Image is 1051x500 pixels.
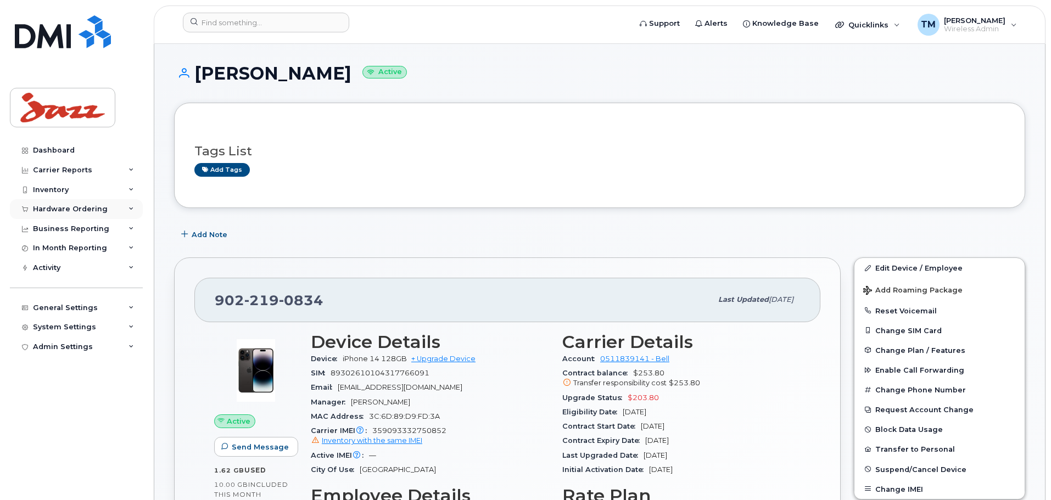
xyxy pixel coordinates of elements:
span: Active IMEI [311,451,369,459]
span: 1.62 GB [214,467,244,474]
img: image20231002-3703462-njx0qo.jpeg [223,338,289,403]
button: Change IMEI [854,479,1025,499]
h3: Carrier Details [562,332,801,352]
button: Transfer to Personal [854,439,1025,459]
span: Contract Start Date [562,422,641,430]
span: Email [311,383,338,391]
a: Edit Device / Employee [854,258,1025,278]
span: City Of Use [311,465,360,474]
span: Manager [311,398,351,406]
a: Inventory with the same IMEI [311,436,422,445]
span: 89302610104317766091 [331,369,429,377]
a: Add tags [194,163,250,177]
span: 219 [244,292,279,308]
span: Active [227,416,250,426]
span: Last updated [718,295,769,304]
span: Contract balance [562,369,633,377]
span: — [369,451,376,459]
span: Contract Expiry Date [562,436,645,445]
span: [DATE] [649,465,673,474]
span: Device [311,355,343,363]
button: Send Message [214,437,298,457]
span: 359093332750852 [311,426,549,446]
span: [PERSON_NAME] [351,398,410,406]
span: Send Message [232,442,289,452]
span: Upgrade Status [562,394,628,402]
button: Block Data Usage [854,419,1025,439]
span: 902 [215,292,323,308]
button: Suspend/Cancel Device [854,459,1025,479]
span: [DATE] [645,436,669,445]
span: [DATE] [623,408,646,416]
span: included this month [214,480,288,498]
span: Eligibility Date [562,408,623,416]
button: Enable Call Forwarding [854,360,1025,380]
h3: Tags List [194,144,1005,158]
a: 0511839141 - Bell [600,355,669,363]
span: $253.80 [562,369,801,389]
span: MAC Address [311,412,369,420]
span: Suspend/Cancel Device [875,465,966,473]
button: Change Phone Number [854,380,1025,400]
span: Transfer responsibility cost [573,379,667,387]
a: + Upgrade Device [411,355,476,363]
button: Request Account Change [854,400,1025,419]
span: Change Plan / Features [875,346,965,354]
span: Carrier IMEI [311,426,372,435]
span: Last Upgraded Date [562,451,644,459]
span: SIM [311,369,331,377]
button: Add Note [174,224,237,244]
span: 3C:6D:89:D9:FD:3A [369,412,440,420]
span: $203.80 [628,394,659,402]
small: Active [362,66,407,78]
button: Reset Voicemail [854,301,1025,321]
span: 0834 [279,292,323,308]
span: [DATE] [644,451,667,459]
span: [GEOGRAPHIC_DATA] [360,465,436,474]
button: Add Roaming Package [854,278,1025,301]
button: Change SIM Card [854,321,1025,340]
span: iPhone 14 128GB [343,355,407,363]
span: [DATE] [769,295,793,304]
span: 10.00 GB [214,481,248,488]
span: [DATE] [641,422,664,430]
span: Enable Call Forwarding [875,366,964,374]
h1: [PERSON_NAME] [174,64,1025,83]
span: Add Note [192,229,227,240]
span: $253.80 [669,379,700,387]
h3: Device Details [311,332,549,352]
span: Account [562,355,600,363]
span: Inventory with the same IMEI [322,436,422,445]
span: Initial Activation Date [562,465,649,474]
span: Add Roaming Package [863,286,963,296]
button: Change Plan / Features [854,340,1025,360]
span: used [244,466,266,474]
span: [EMAIL_ADDRESS][DOMAIN_NAME] [338,383,462,391]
